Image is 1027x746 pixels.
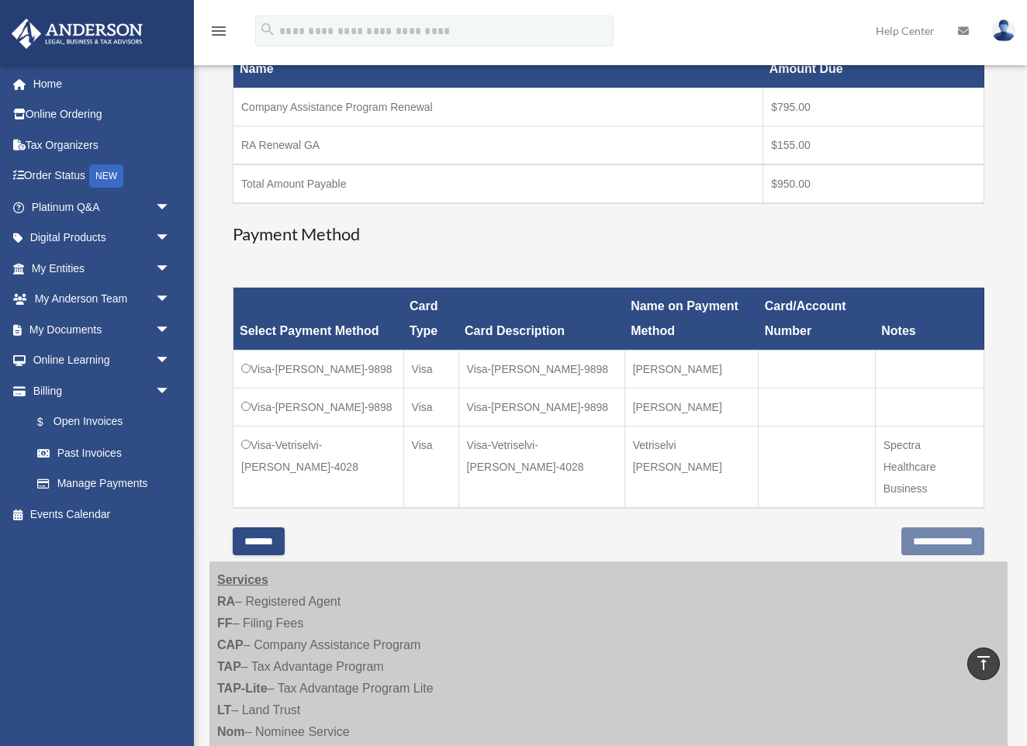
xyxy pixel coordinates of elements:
a: Online Ordering [11,99,194,130]
a: Manage Payments [22,468,186,499]
a: menu [209,27,228,40]
h3: Payment Method [233,223,984,247]
th: Card Description [458,288,624,351]
th: Name [233,50,763,88]
strong: Services [217,573,268,586]
th: Card Type [403,288,458,351]
strong: TAP-Lite [217,682,268,695]
th: Card/Account Number [759,288,876,351]
span: arrow_drop_down [155,223,186,254]
td: [PERSON_NAME] [624,351,759,389]
td: Vetriselvi [PERSON_NAME] [624,427,759,509]
strong: Nom [217,725,245,738]
td: RA Renewal GA [233,126,763,165]
td: Total Amount Payable [233,164,763,203]
a: Digital Productsarrow_drop_down [11,223,194,254]
th: Name on Payment Method [624,288,759,351]
strong: FF [217,616,233,630]
a: vertical_align_top [967,648,1000,680]
a: Home [11,68,194,99]
th: Amount Due [763,50,984,88]
a: Order StatusNEW [11,161,194,192]
td: $155.00 [763,126,984,165]
strong: CAP [217,638,244,651]
th: Select Payment Method [233,288,404,351]
td: $795.00 [763,88,984,126]
td: Visa-Vetriselvi-[PERSON_NAME]-4028 [458,427,624,509]
td: Visa-[PERSON_NAME]-9898 [458,389,624,427]
a: Tax Organizers [11,130,194,161]
span: arrow_drop_down [155,345,186,377]
strong: TAP [217,660,241,673]
span: arrow_drop_down [155,253,186,285]
img: Anderson Advisors Platinum Portal [7,19,147,49]
td: Visa [403,389,458,427]
td: Visa-Vetriselvi-[PERSON_NAME]-4028 [233,427,404,509]
span: arrow_drop_down [155,375,186,407]
td: Visa [403,351,458,389]
td: Visa-[PERSON_NAME]-9898 [233,351,404,389]
td: Visa-[PERSON_NAME]-9898 [233,389,404,427]
td: Company Assistance Program Renewal [233,88,763,126]
i: search [259,21,276,38]
a: Platinum Q&Aarrow_drop_down [11,192,194,223]
span: arrow_drop_down [155,192,186,223]
a: $Open Invoices [22,406,178,438]
span: arrow_drop_down [155,314,186,346]
i: vertical_align_top [974,654,993,672]
a: Online Learningarrow_drop_down [11,345,194,376]
div: NEW [89,164,123,188]
a: Billingarrow_drop_down [11,375,186,406]
span: $ [46,413,54,432]
img: User Pic [992,19,1015,42]
i: menu [209,22,228,40]
a: My Documentsarrow_drop_down [11,314,194,345]
a: Events Calendar [11,499,194,530]
a: Past Invoices [22,437,186,468]
a: My Anderson Teamarrow_drop_down [11,284,194,315]
td: Visa [403,427,458,509]
span: arrow_drop_down [155,284,186,316]
td: $950.00 [763,164,984,203]
th: Notes [875,288,984,351]
td: Spectra Healthcare Business [875,427,984,509]
strong: LT [217,703,231,717]
td: Visa-[PERSON_NAME]-9898 [458,351,624,389]
strong: RA [217,595,235,608]
td: [PERSON_NAME] [624,389,759,427]
a: My Entitiesarrow_drop_down [11,253,194,284]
